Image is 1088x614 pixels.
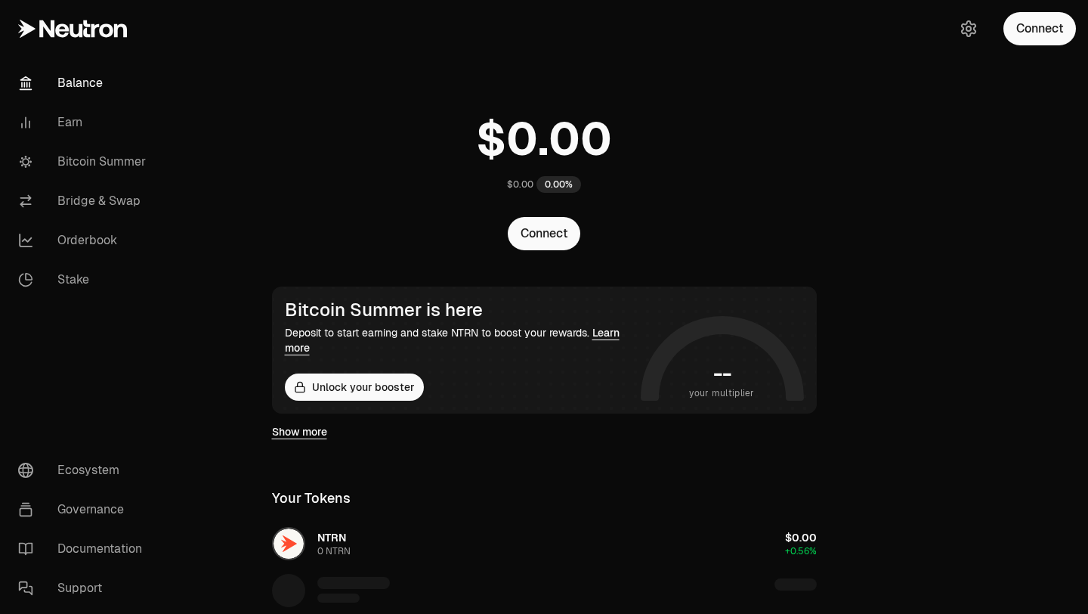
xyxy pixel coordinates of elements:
[272,488,351,509] div: Your Tokens
[508,217,580,250] button: Connect
[6,181,163,221] a: Bridge & Swap
[713,361,731,386] h1: --
[536,176,581,193] div: 0.00%
[507,178,533,191] div: $0.00
[6,142,163,181] a: Bitcoin Summer
[272,424,327,439] a: Show more
[6,490,163,529] a: Governance
[6,221,163,260] a: Orderbook
[689,386,755,401] span: your multiplier
[6,260,163,299] a: Stake
[1003,12,1076,45] button: Connect
[6,451,163,490] a: Ecosystem
[6,529,163,569] a: Documentation
[285,299,635,321] div: Bitcoin Summer is here
[6,64,163,103] a: Balance
[285,374,424,401] button: Unlock your booster
[285,325,635,355] div: Deposit to start earning and stake NTRN to boost your rewards.
[6,103,163,142] a: Earn
[6,569,163,608] a: Support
